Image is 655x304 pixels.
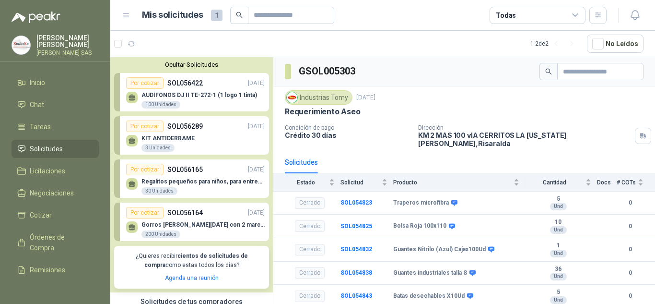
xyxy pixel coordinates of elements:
[30,265,65,275] span: Remisiones
[141,187,177,195] div: 30 Unidades
[393,222,446,230] b: Bolsa Roja 100x110
[617,179,636,186] span: # COTs
[617,173,655,191] th: # COTs
[114,159,269,198] a: Por cotizarSOL056165[DATE] Regalitos pequeños para niños, para entrega en las novenas En el adjun...
[142,8,203,22] h1: Mis solicitudes
[167,164,203,175] p: SOL056165
[141,101,180,109] div: 100 Unidades
[114,203,269,241] a: Por cotizarSOL056164[DATE] Gorros [PERSON_NAME][DATE] con 2 marcas200 Unidades
[356,93,375,102] p: [DATE]
[27,15,47,23] div: v 4.0.25
[550,250,567,257] div: Und
[285,179,327,186] span: Estado
[126,164,164,175] div: Por cotizar
[295,220,325,232] div: Cerrado
[248,122,265,131] p: [DATE]
[393,269,467,277] b: Guantes industriales talla S
[285,90,352,105] div: Industrias Tomy
[299,64,357,79] h3: GSOL005303
[340,173,393,191] th: Solicitud
[248,208,265,218] p: [DATE]
[144,253,248,268] b: cientos de solicitudes de compra
[285,107,361,117] p: Requerimiento Aseo
[545,68,552,75] span: search
[550,296,567,304] div: Und
[273,173,340,191] th: Estado
[525,219,591,226] b: 10
[12,36,30,54] img: Company Logo
[295,267,325,279] div: Cerrado
[496,10,516,21] div: Todas
[141,231,180,238] div: 200 Unidades
[617,268,643,278] b: 0
[141,144,175,152] div: 3 Unidades
[295,197,325,209] div: Cerrado
[30,166,65,176] span: Licitaciones
[525,173,597,191] th: Cantidad
[113,57,152,63] div: Palabras clave
[295,291,325,302] div: Cerrado
[30,232,90,253] span: Órdenes de Compra
[617,292,643,301] b: 0
[12,228,99,257] a: Órdenes de Compra
[167,78,203,88] p: SOL056422
[550,203,567,210] div: Und
[30,99,44,110] span: Chat
[50,57,73,63] div: Dominio
[340,292,372,299] a: SOL054843
[295,244,325,255] div: Cerrado
[550,226,567,234] div: Und
[12,184,99,202] a: Negociaciones
[30,122,51,132] span: Tareas
[287,92,297,103] img: Company Logo
[30,77,45,88] span: Inicio
[126,207,164,219] div: Por cotizar
[236,12,243,18] span: search
[12,261,99,279] a: Remisiones
[597,173,617,191] th: Docs
[126,121,164,132] div: Por cotizar
[141,221,265,228] p: Gorros [PERSON_NAME][DATE] con 2 marcas
[12,73,99,92] a: Inicio
[12,12,60,23] img: Logo peakr
[40,56,47,63] img: tab_domain_overview_orange.svg
[114,61,269,68] button: Ocultar Solicitudes
[15,15,23,23] img: logo_orange.svg
[340,246,372,253] a: SOL054832
[393,246,486,254] b: Guantes Nitrilo (Azul) Cajax100Ud
[141,178,265,185] p: Regalitos pequeños para niños, para entrega en las novenas En el adjunto hay mas especificaciones
[525,242,591,250] b: 1
[12,140,99,158] a: Solicitudes
[12,206,99,224] a: Cotizar
[12,118,99,136] a: Tareas
[15,25,23,33] img: website_grey.svg
[167,207,203,218] p: SOL056164
[340,223,372,230] a: SOL054825
[617,198,643,207] b: 0
[285,124,410,131] p: Condición de pago
[30,188,74,198] span: Negociaciones
[340,269,372,276] a: SOL054838
[525,266,591,273] b: 36
[167,121,203,132] p: SOL056289
[525,179,584,186] span: Cantidad
[248,79,265,88] p: [DATE]
[530,36,579,51] div: 1 - 2 de 2
[340,199,372,206] a: SOL054823
[587,35,643,53] button: No Leídos
[418,124,631,131] p: Dirección
[285,131,410,139] p: Crédito 30 días
[114,116,269,155] a: Por cotizarSOL056289[DATE] KIT ANTIDERRAME3 Unidades
[12,96,99,114] a: Chat
[110,57,273,292] div: Ocultar SolicitudesPor cotizarSOL056422[DATE] AUDÍFONOS DJ II TE-272-1 (1 logo 1 tinta)100 Unidad...
[285,157,318,168] div: Solicitudes
[36,50,99,56] p: [PERSON_NAME] SAS
[393,199,449,207] b: Traperos microfibra
[617,245,643,254] b: 0
[525,195,591,203] b: 5
[617,222,643,231] b: 0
